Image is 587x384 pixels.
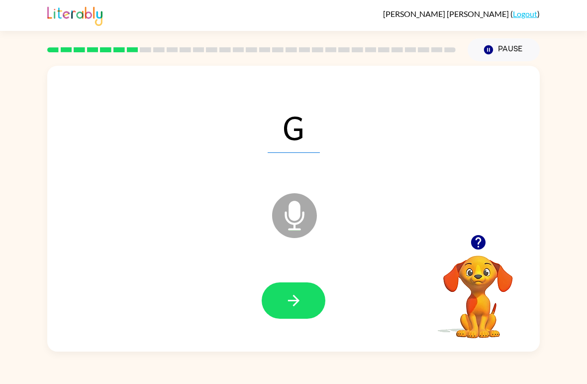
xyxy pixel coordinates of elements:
[47,4,102,26] img: Literably
[428,240,528,340] video: Your browser must support playing .mp4 files to use Literably. Please try using another browser.
[383,9,540,18] div: ( )
[468,38,540,61] button: Pause
[513,9,537,18] a: Logout
[383,9,510,18] span: [PERSON_NAME] [PERSON_NAME]
[268,101,320,153] span: G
